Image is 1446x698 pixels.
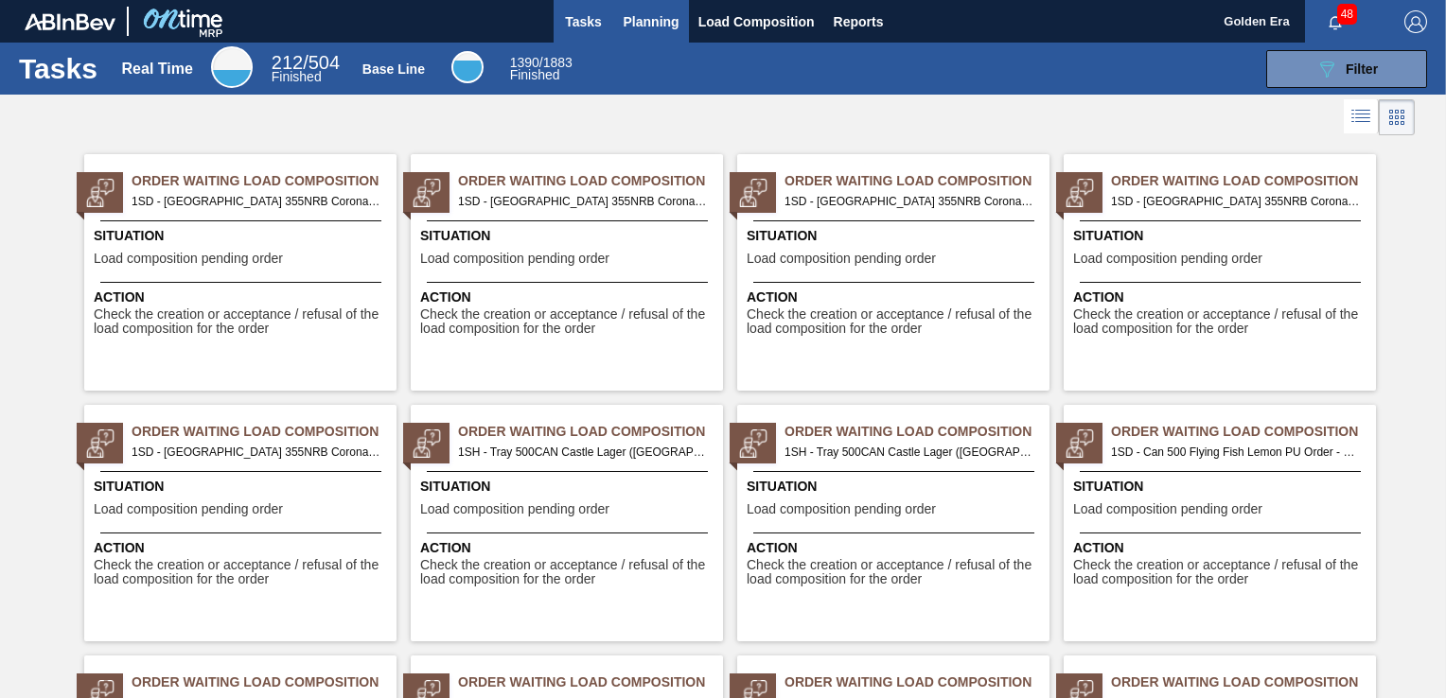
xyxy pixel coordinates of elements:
[624,10,679,33] span: Planning
[132,672,397,692] span: Order Waiting Load Composition
[420,538,718,558] span: Action
[510,67,560,82] span: Finished
[1344,99,1379,135] div: List Vision
[747,252,936,266] span: Load composition pending order
[747,558,1045,587] span: Check the creation or acceptance / refusal of the load composition for the order
[458,422,723,442] span: Order Waiting Load Composition
[94,538,392,558] span: Action
[211,46,253,88] div: Real Time
[739,179,767,207] img: status
[1111,672,1376,692] span: Order Waiting Load Composition
[413,429,441,458] img: status
[272,69,322,84] span: Finished
[451,51,484,83] div: Base Line
[1111,171,1376,191] span: Order Waiting Load Composition
[785,191,1034,212] span: 1SD - Carton 355NRB Corona (VBI) Order - 31845
[1066,179,1094,207] img: status
[458,672,723,692] span: Order Waiting Load Composition
[132,422,397,442] span: Order Waiting Load Composition
[747,538,1045,558] span: Action
[362,61,425,77] div: Base Line
[1073,558,1371,587] span: Check the creation or acceptance / refusal of the load composition for the order
[785,171,1049,191] span: Order Waiting Load Composition
[747,288,1045,307] span: Action
[94,288,392,307] span: Action
[272,55,340,83] div: Real Time
[94,502,283,516] span: Load composition pending order
[122,61,193,78] div: Real Time
[1073,477,1371,497] span: Situation
[132,442,381,462] span: 1SD - Carton 355NRB Corona (VBI) Order - 31847
[1379,99,1415,135] div: Card Vision
[94,307,392,337] span: Check the creation or acceptance / refusal of the load composition for the order
[510,57,573,81] div: Base Line
[420,288,718,307] span: Action
[86,179,115,207] img: status
[739,429,767,458] img: status
[563,10,605,33] span: Tasks
[1111,191,1361,212] span: 1SD - Carton 355NRB Corona (VBI) Order - 31846
[785,442,1034,462] span: 1SH - Tray 500CAN Castle Lager (Hogwarts) Order - 31984
[420,252,609,266] span: Load composition pending order
[1066,429,1094,458] img: status
[834,10,884,33] span: Reports
[1073,307,1371,337] span: Check the creation or acceptance / refusal of the load composition for the order
[785,672,1049,692] span: Order Waiting Load Composition
[420,226,718,246] span: Situation
[86,429,115,458] img: status
[1073,288,1371,307] span: Action
[132,171,397,191] span: Order Waiting Load Composition
[1305,9,1366,35] button: Notifications
[272,52,303,73] span: 212
[510,55,573,70] span: / 1883
[747,307,1045,337] span: Check the creation or acceptance / refusal of the load composition for the order
[420,477,718,497] span: Situation
[1111,442,1361,462] span: 1SD - Can 500 Flying Fish Lemon PU Order - 32013
[458,442,708,462] span: 1SH - Tray 500CAN Castle Lager (Hogwarts) Order - 31983
[1073,252,1262,266] span: Load composition pending order
[1073,502,1262,516] span: Load composition pending order
[1111,422,1376,442] span: Order Waiting Load Composition
[458,171,723,191] span: Order Waiting Load Composition
[785,422,1049,442] span: Order Waiting Load Composition
[420,502,609,516] span: Load composition pending order
[747,502,936,516] span: Load composition pending order
[94,558,392,587] span: Check the creation or acceptance / refusal of the load composition for the order
[458,191,708,212] span: 1SD - Carton 355NRB Corona (VBI) Order - 31440
[747,477,1045,497] span: Situation
[747,226,1045,246] span: Situation
[510,55,539,70] span: 1390
[698,10,815,33] span: Load Composition
[272,52,340,73] span: / 504
[420,307,718,337] span: Check the creation or acceptance / refusal of the load composition for the order
[19,58,97,79] h1: Tasks
[94,226,392,246] span: Situation
[94,477,392,497] span: Situation
[94,252,283,266] span: Load composition pending order
[25,13,115,30] img: TNhmsLtSVTkK8tSr43FrP2fwEKptu5GPRR3wAAAABJRU5ErkJggg==
[132,191,381,212] span: 1SD - Carton 355NRB Corona (VBI) Order - 30510
[1073,538,1371,558] span: Action
[1266,50,1427,88] button: Filter
[1073,226,1371,246] span: Situation
[420,558,718,587] span: Check the creation or acceptance / refusal of the load composition for the order
[1337,4,1357,25] span: 48
[1346,61,1378,77] span: Filter
[413,179,441,207] img: status
[1404,10,1427,33] img: Logout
